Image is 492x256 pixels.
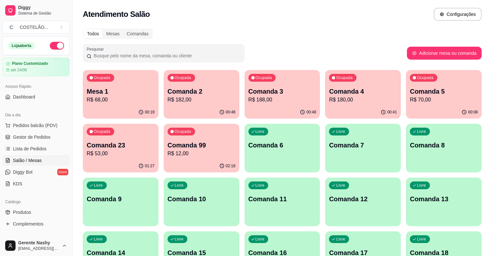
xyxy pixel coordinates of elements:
[256,183,265,188] p: Livre
[168,150,235,157] p: R$ 12,00
[83,29,103,38] div: Todos
[325,70,401,119] button: OcupadaComanda 4R$ 180,0000:41
[226,110,235,115] p: 00:48
[226,163,235,169] p: 02:18
[256,237,265,242] p: Livre
[145,163,155,169] p: 01:27
[87,150,155,157] p: R$ 53,00
[407,47,482,60] button: Adicionar mesa ou comanda
[406,70,482,119] button: OcupadaComanda 5R$ 70,0000:08
[87,141,155,150] p: Comanda 23
[336,129,345,134] p: Livre
[168,194,235,204] p: Comanda 10
[8,42,35,49] div: Loja aberta
[3,207,70,217] a: Produtos
[329,87,397,96] p: Comanda 4
[12,61,48,66] article: Plano Customizado
[325,124,401,172] button: LivreComanda 7
[20,24,48,30] div: COSTELÃO ...
[410,141,478,150] p: Comanda 8
[145,110,155,115] p: 00:19
[83,9,150,19] h2: Atendimento Salão
[3,132,70,142] a: Gestor de Pedidos
[13,169,33,175] span: Diggy Bot
[87,194,155,204] p: Comanda 9
[3,144,70,154] a: Lista de Pedidos
[13,134,50,140] span: Gestor de Pedidos
[94,129,110,134] p: Ocupada
[3,120,70,131] button: Pedidos balcão (PDV)
[18,11,67,16] span: Sistema de Gestão
[11,67,27,73] article: até 24/08
[3,92,70,102] a: Dashboard
[3,197,70,207] div: Catálogo
[256,129,265,134] p: Livre
[248,194,316,204] p: Comanda 11
[8,24,15,30] span: C
[164,178,239,226] button: LivreComanda 10
[87,87,155,96] p: Mesa 1
[3,167,70,177] a: Diggy Botnovo
[325,178,401,226] button: LivreComanda 12
[18,240,59,246] span: Gerente Nashy
[3,179,70,189] a: KDS
[410,96,478,104] p: R$ 70,00
[3,3,70,18] a: DiggySistema de Gestão
[256,75,272,80] p: Ocupada
[94,183,103,188] p: Livre
[83,124,159,172] button: OcupadaComanda 23R$ 53,0001:27
[3,219,70,229] a: Complementos
[406,178,482,226] button: LivreComanda 13
[336,75,353,80] p: Ocupada
[18,5,67,11] span: Diggy
[123,29,152,38] div: Comandas
[13,145,47,152] span: Lista de Pedidos
[329,141,397,150] p: Comanda 7
[164,124,239,172] button: OcupadaComanda 99R$ 12,0002:18
[164,70,239,119] button: OcupadaComanda 2R$ 182,0000:48
[94,237,103,242] p: Livre
[245,124,320,172] button: LivreComanda 6
[13,209,31,215] span: Produtos
[248,87,316,96] p: Comanda 3
[103,29,123,38] div: Mesas
[175,183,184,188] p: Livre
[3,58,70,76] a: Plano Customizadoaté 24/08
[3,155,70,166] a: Salão / Mesas
[245,70,320,119] button: OcupadaComanda 3R$ 188,0000:48
[410,87,478,96] p: Comanda 5
[50,42,64,50] button: Alterar Status
[175,129,191,134] p: Ocupada
[13,157,42,164] span: Salão / Mesas
[83,70,159,119] button: OcupadaMesa 1R$ 68,0000:19
[417,183,426,188] p: Livre
[3,21,70,34] button: Select a team
[3,110,70,120] div: Dia a dia
[248,141,316,150] p: Comanda 6
[468,110,478,115] p: 00:08
[245,178,320,226] button: LivreComanda 11
[13,180,22,187] span: KDS
[168,141,235,150] p: Comanda 99
[13,94,35,100] span: Dashboard
[83,178,159,226] button: LivreComanda 9
[3,238,70,253] button: Gerente Nashy[EMAIL_ADDRESS][DOMAIN_NAME]
[13,122,58,129] span: Pedidos balcão (PDV)
[329,194,397,204] p: Comanda 12
[3,81,70,92] div: Acesso Rápido
[417,237,426,242] p: Livre
[168,87,235,96] p: Comanda 2
[434,8,482,21] button: Configurações
[329,96,397,104] p: R$ 180,00
[336,183,345,188] p: Livre
[168,96,235,104] p: R$ 182,00
[175,237,184,242] p: Livre
[94,75,110,80] p: Ocupada
[18,246,59,251] span: [EMAIL_ADDRESS][DOMAIN_NAME]
[410,194,478,204] p: Comanda 13
[336,237,345,242] p: Livre
[248,96,316,104] p: R$ 188,00
[87,46,106,52] label: Pesquisar
[406,124,482,172] button: LivreComanda 8
[92,52,241,59] input: Pesquisar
